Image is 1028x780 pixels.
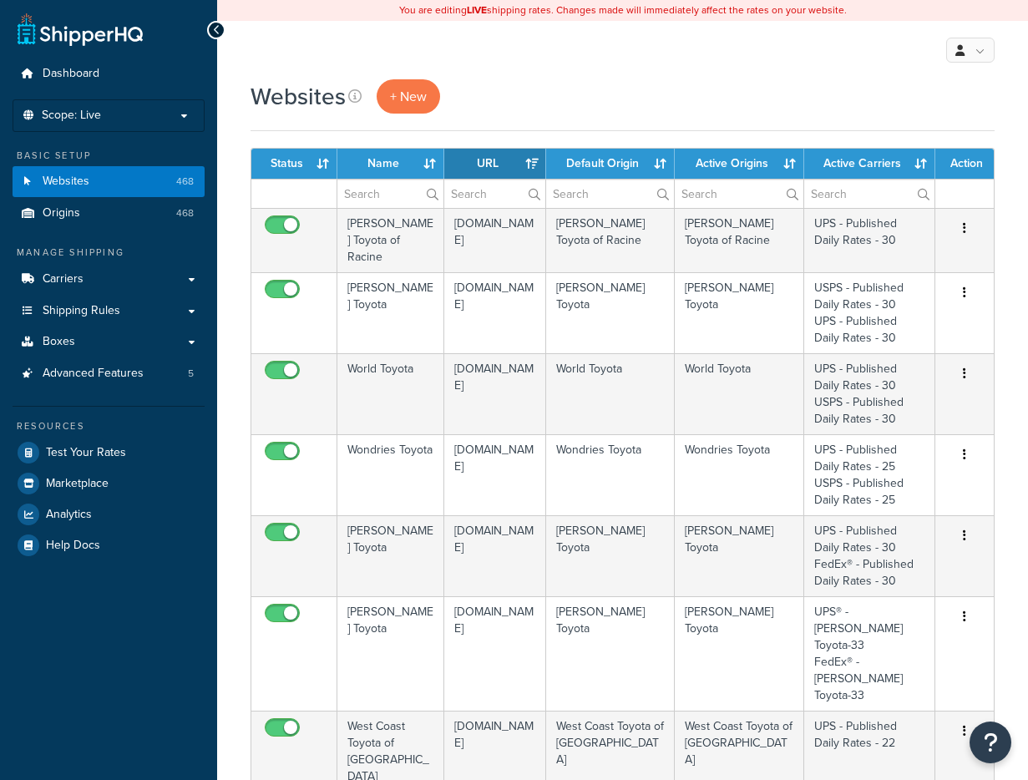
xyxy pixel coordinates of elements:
[46,446,126,460] span: Test Your Rates
[804,272,935,353] td: USPS - Published Daily Rates - 30 UPS - Published Daily Rates - 30
[675,149,804,179] th: Active Origins: activate to sort column ascending
[43,367,144,381] span: Advanced Features
[675,434,804,515] td: Wondries Toyota
[13,166,205,197] li: Websites
[675,353,804,434] td: World Toyota
[337,434,444,515] td: Wondries Toyota
[13,198,205,229] li: Origins
[43,206,80,220] span: Origins
[337,272,444,353] td: [PERSON_NAME] Toyota
[42,109,101,123] span: Scope: Live
[444,596,546,711] td: [DOMAIN_NAME]
[546,596,675,711] td: [PERSON_NAME] Toyota
[43,175,89,189] span: Websites
[546,515,675,596] td: [PERSON_NAME] Toyota
[337,208,444,272] td: [PERSON_NAME] Toyota of Racine
[970,722,1011,763] button: Open Resource Center
[188,367,194,381] span: 5
[444,272,546,353] td: [DOMAIN_NAME]
[546,353,675,434] td: World Toyota
[337,596,444,711] td: [PERSON_NAME] Toyota
[176,206,194,220] span: 468
[675,515,804,596] td: [PERSON_NAME] Toyota
[13,198,205,229] a: Origins 468
[176,175,194,189] span: 468
[804,353,935,434] td: UPS - Published Daily Rates - 30 USPS - Published Daily Rates - 30
[935,149,994,179] th: Action
[546,434,675,515] td: Wondries Toyota
[444,434,546,515] td: [DOMAIN_NAME]
[546,149,675,179] th: Default Origin: activate to sort column ascending
[467,3,487,18] b: LIVE
[46,508,92,522] span: Analytics
[444,353,546,434] td: [DOMAIN_NAME]
[13,469,205,499] a: Marketplace
[444,149,546,179] th: URL: activate to sort column ascending
[43,304,120,318] span: Shipping Rules
[13,246,205,260] div: Manage Shipping
[675,272,804,353] td: [PERSON_NAME] Toyota
[13,149,205,163] div: Basic Setup
[804,180,934,208] input: Search
[13,358,205,389] a: Advanced Features 5
[43,67,99,81] span: Dashboard
[675,180,803,208] input: Search
[251,149,337,179] th: Status: activate to sort column ascending
[43,272,84,286] span: Carriers
[377,79,440,114] a: + New
[444,208,546,272] td: [DOMAIN_NAME]
[546,180,674,208] input: Search
[675,208,804,272] td: [PERSON_NAME] Toyota of Racine
[675,596,804,711] td: [PERSON_NAME] Toyota
[13,358,205,389] li: Advanced Features
[18,13,143,46] a: ShipperHQ Home
[546,208,675,272] td: [PERSON_NAME] Toyota of Racine
[546,272,675,353] td: [PERSON_NAME] Toyota
[13,58,205,89] a: Dashboard
[444,515,546,596] td: [DOMAIN_NAME]
[13,499,205,529] a: Analytics
[337,353,444,434] td: World Toyota
[13,530,205,560] a: Help Docs
[444,180,545,208] input: Search
[13,296,205,327] a: Shipping Rules
[43,335,75,349] span: Boxes
[13,438,205,468] a: Test Your Rates
[804,596,935,711] td: UPS® - [PERSON_NAME] Toyota-33 FedEx® - [PERSON_NAME] Toyota-33
[13,264,205,295] a: Carriers
[251,80,346,113] h1: Websites
[804,208,935,272] td: UPS - Published Daily Rates - 30
[13,327,205,357] a: Boxes
[804,149,935,179] th: Active Carriers: activate to sort column ascending
[13,166,205,197] a: Websites 468
[804,434,935,515] td: UPS - Published Daily Rates - 25 USPS - Published Daily Rates - 25
[804,515,935,596] td: UPS - Published Daily Rates - 30 FedEx® - Published Daily Rates - 30
[337,515,444,596] td: [PERSON_NAME] Toyota
[390,87,427,106] span: + New
[46,477,109,491] span: Marketplace
[46,539,100,553] span: Help Docs
[337,149,444,179] th: Name: activate to sort column ascending
[13,419,205,433] div: Resources
[337,180,443,208] input: Search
